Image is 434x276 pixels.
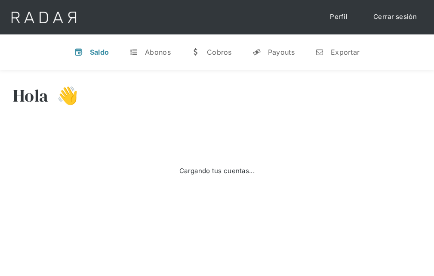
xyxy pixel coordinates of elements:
div: Cobros [207,48,232,56]
h3: Hola [13,85,48,106]
div: Payouts [268,48,295,56]
div: n [315,48,324,56]
div: t [129,48,138,56]
h3: 👋 [48,85,78,106]
div: Cargando tus cuentas... [179,166,255,176]
div: Exportar [331,48,360,56]
div: Abonos [145,48,171,56]
a: Perfil [321,9,356,25]
div: y [252,48,261,56]
div: v [74,48,83,56]
div: w [191,48,200,56]
a: Cerrar sesión [365,9,425,25]
div: Saldo [90,48,109,56]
